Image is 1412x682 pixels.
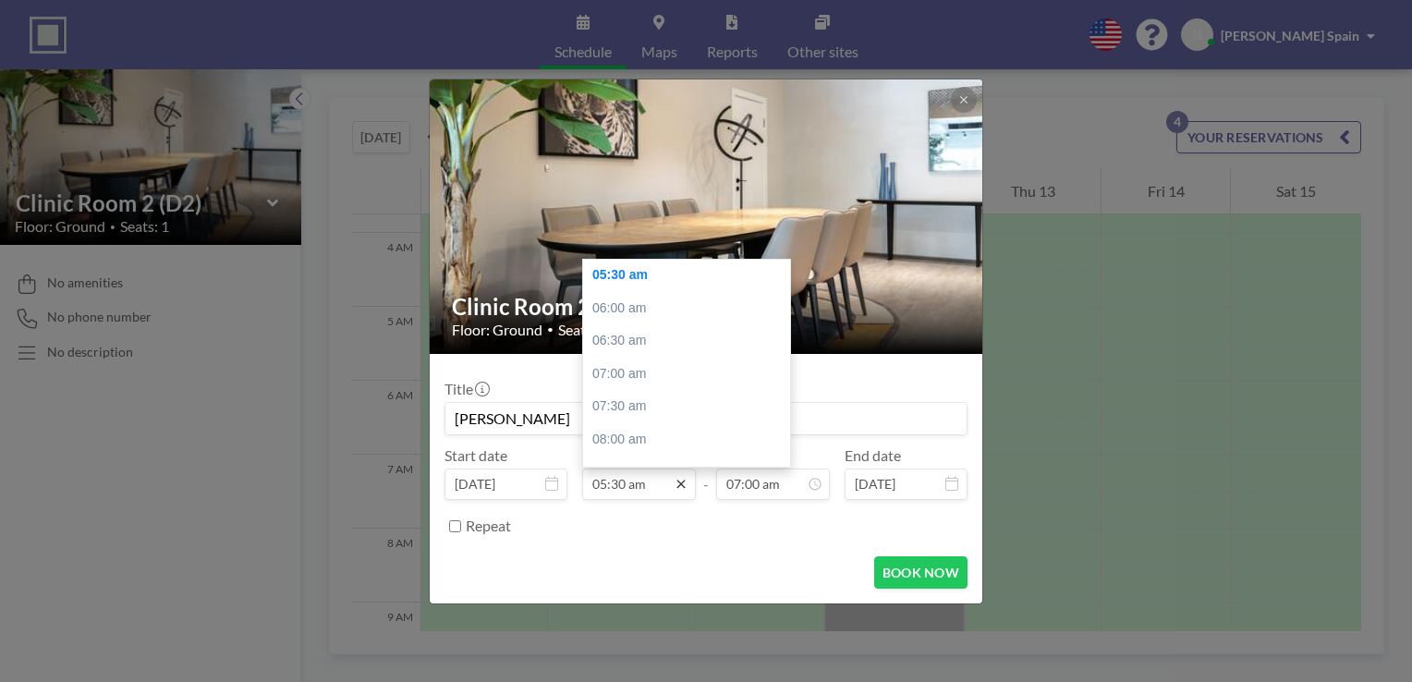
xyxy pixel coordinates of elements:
input: Jill's reservation [445,403,967,434]
span: Seats: 1 [558,321,607,339]
div: 05:30 am [583,259,799,292]
span: • [547,323,554,336]
h2: Clinic Room 2 (D2) [452,293,962,321]
div: 06:30 am [583,324,799,358]
div: 07:00 am [583,358,799,391]
label: Repeat [466,517,511,535]
div: 08:30 am [583,457,799,490]
span: Floor: Ground [452,321,542,339]
label: End date [845,446,901,465]
label: Start date [444,446,507,465]
label: Title [444,380,488,398]
div: 06:00 am [583,292,799,325]
button: BOOK NOW [874,556,968,589]
span: - [703,453,709,493]
div: 07:30 am [583,390,799,423]
div: 08:00 am [583,423,799,457]
img: 537.jpg [430,31,984,401]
